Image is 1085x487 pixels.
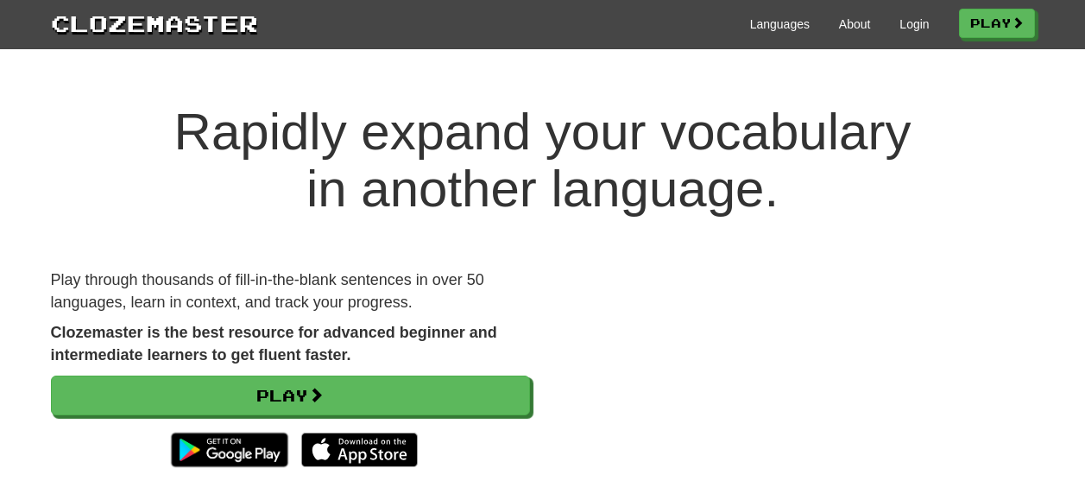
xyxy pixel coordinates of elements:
a: Languages [750,16,810,33]
a: Play [959,9,1035,38]
a: Clozemaster [51,7,258,39]
a: Play [51,376,530,415]
a: Login [899,16,929,33]
a: About [839,16,871,33]
p: Play through thousands of fill-in-the-blank sentences in over 50 languages, learn in context, and... [51,269,530,313]
img: Get it on Google Play [162,424,296,476]
strong: Clozemaster is the best resource for advanced beginner and intermediate learners to get fluent fa... [51,324,497,364]
img: Download_on_the_App_Store_Badge_US-UK_135x40-25178aeef6eb6b83b96f5f2d004eda3bffbb37122de64afbaef7... [301,433,418,467]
